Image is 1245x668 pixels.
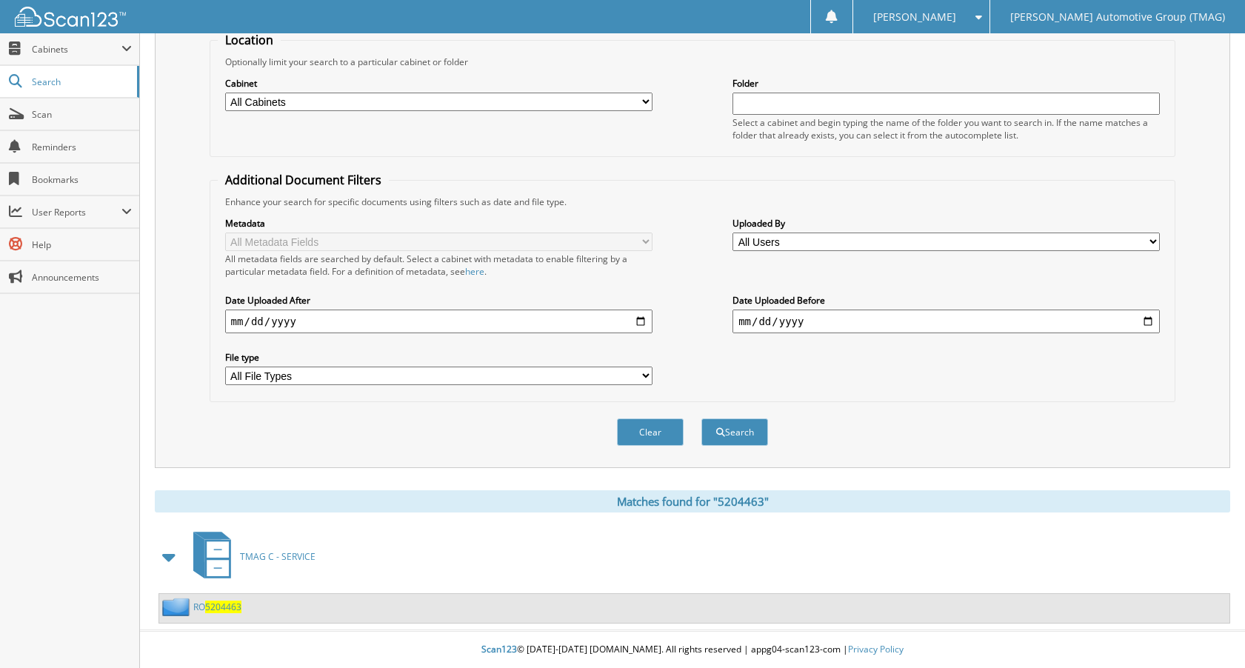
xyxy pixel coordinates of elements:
[218,32,281,48] legend: Location
[732,217,1160,230] label: Uploaded By
[240,550,316,563] span: TMAG C - SERVICE
[873,13,956,21] span: [PERSON_NAME]
[193,601,241,613] a: RO5204463
[225,217,652,230] label: Metadata
[15,7,126,27] img: scan123-logo-white.svg
[225,351,652,364] label: File type
[481,643,517,655] span: Scan123
[155,490,1230,512] div: Matches found for "5204463"
[218,56,1168,68] div: Optionally limit your search to a particular cabinet or folder
[32,206,121,218] span: User Reports
[218,196,1168,208] div: Enhance your search for specific documents using filters such as date and file type.
[32,271,132,284] span: Announcements
[184,527,316,586] a: TMAG C - SERVICE
[732,294,1160,307] label: Date Uploaded Before
[701,418,768,446] button: Search
[225,310,652,333] input: start
[32,76,130,88] span: Search
[32,108,132,121] span: Scan
[617,418,684,446] button: Clear
[732,116,1160,141] div: Select a cabinet and begin typing the name of the folder you want to search in. If the name match...
[225,294,652,307] label: Date Uploaded After
[732,310,1160,333] input: end
[32,173,132,186] span: Bookmarks
[1010,13,1225,21] span: [PERSON_NAME] Automotive Group (TMAG)
[218,172,389,188] legend: Additional Document Filters
[225,77,652,90] label: Cabinet
[465,265,484,278] a: here
[1171,597,1245,668] iframe: Chat Widget
[732,77,1160,90] label: Folder
[848,643,904,655] a: Privacy Policy
[32,238,132,251] span: Help
[140,632,1245,668] div: © [DATE]-[DATE] [DOMAIN_NAME]. All rights reserved | appg04-scan123-com |
[32,141,132,153] span: Reminders
[32,43,121,56] span: Cabinets
[162,598,193,616] img: folder2.png
[205,601,241,613] span: 5204463
[225,253,652,278] div: All metadata fields are searched by default. Select a cabinet with metadata to enable filtering b...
